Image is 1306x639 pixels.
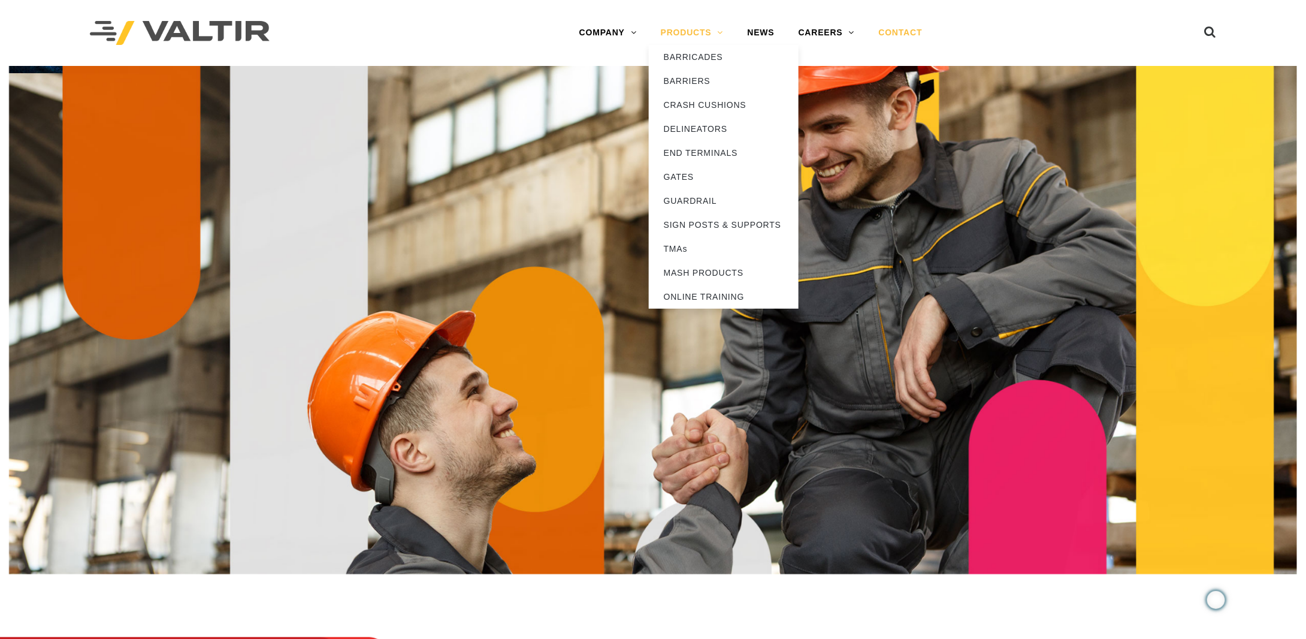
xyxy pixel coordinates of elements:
[649,69,799,93] a: BARRIERS
[787,21,867,45] a: CAREERS
[567,21,649,45] a: COMPANY
[649,21,736,45] a: PRODUCTS
[649,165,799,189] a: GATES
[649,285,799,309] a: ONLINE TRAINING
[867,21,935,45] a: CONTACT
[649,189,799,213] a: GUARDRAIL
[649,261,799,285] a: MASH PRODUCTS
[649,141,799,165] a: END TERMINALS
[649,213,799,237] a: SIGN POSTS & SUPPORTS
[649,45,799,69] a: BARRICADES
[736,21,787,45] a: NEWS
[649,117,799,141] a: DELINEATORS
[649,93,799,117] a: CRASH CUSHIONS
[90,21,270,46] img: Valtir
[649,237,799,261] a: TMAs
[9,66,1297,574] img: Contact_1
